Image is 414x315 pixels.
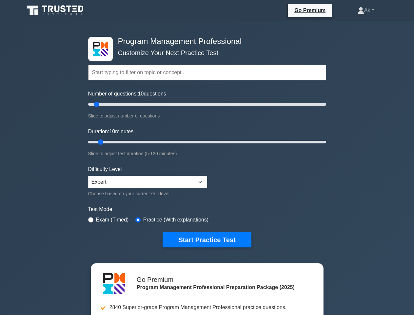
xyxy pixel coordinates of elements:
[115,37,294,46] h4: Program Management Professional
[342,4,390,17] a: Ak
[88,150,326,157] div: Slide to adjust test duration (5-120 minutes)
[88,112,326,120] div: Slide to adjust number of questions
[88,190,207,198] div: Choose based on your current skill level
[88,165,122,173] label: Difficulty Level
[96,216,129,224] label: Exam (Timed)
[290,6,329,14] a: Go Premium
[88,205,326,213] label: Test Mode
[163,232,251,247] button: Start Practice Test
[109,129,115,134] span: 10
[88,128,134,136] label: Duration: minutes
[88,90,166,98] label: Number of questions: questions
[138,91,144,96] span: 10
[88,65,326,80] input: Start typing to filter on topic or concept...
[143,216,208,224] label: Practice (With explanations)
